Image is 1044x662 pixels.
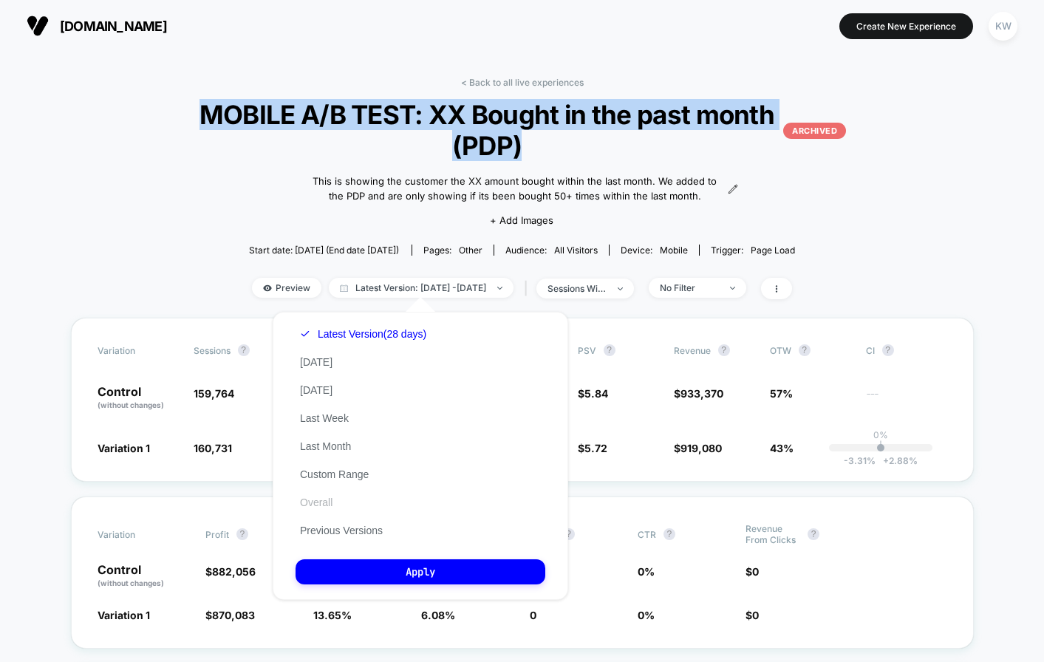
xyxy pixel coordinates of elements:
span: 5.72 [584,442,607,454]
span: + [883,455,889,466]
span: | [521,278,536,299]
span: Variation [98,344,179,356]
span: 0 [752,609,759,621]
span: Variation 1 [98,609,150,621]
span: Variation [98,523,179,545]
img: Visually logo [27,15,49,37]
span: (without changes) [98,579,164,587]
p: Control [98,386,179,411]
button: Create New Experience [839,13,973,39]
span: Start date: [DATE] (End date [DATE]) [249,245,399,256]
div: KW [989,12,1017,41]
span: MOBILE A/B TEST: XX Bought in the past month (PDP) [198,99,847,161]
div: Pages: [423,245,482,256]
span: Variation 1 [98,442,150,454]
button: ? [882,344,894,356]
span: 919,080 [680,442,722,454]
span: $ [746,565,759,578]
span: CTR [638,529,656,540]
span: other [459,245,482,256]
span: mobile [660,245,688,256]
button: [DATE] [296,355,337,369]
img: end [730,287,735,290]
button: KW [984,11,1022,41]
span: -3.31 % [844,455,876,466]
span: 13.65 % [313,609,352,621]
p: ARCHIVED [783,123,846,139]
img: calendar [340,284,348,292]
div: No Filter [660,282,719,293]
span: 870,083 [212,609,255,621]
span: 0 % [638,609,655,621]
span: 159,764 [194,387,234,400]
span: Revenue From Clicks [746,523,800,545]
button: ? [236,528,248,540]
button: [DATE] [296,383,337,397]
div: Trigger: [711,245,795,256]
span: 57% [770,387,793,400]
button: [DOMAIN_NAME] [22,14,171,38]
img: end [497,287,502,290]
span: Latest Version: [DATE] - [DATE] [329,278,514,298]
button: Last Month [296,440,355,453]
span: $ [578,442,607,454]
span: 5.84 [584,387,608,400]
button: Apply [296,559,545,584]
span: $ [674,442,722,454]
span: Revenue [674,345,711,356]
span: PSV [578,345,596,356]
button: Latest Version(28 days) [296,327,431,341]
span: This is showing the customer the XX amount bought within the last month. We added to the PDP and ... [306,174,724,203]
span: 160,731 [194,442,232,454]
p: | [879,440,882,451]
span: 6.08 % [421,609,455,621]
span: $ [746,609,759,621]
span: 43% [770,442,794,454]
img: end [618,287,623,290]
span: $ [674,387,723,400]
div: sessions with impression [547,283,607,294]
span: (without changes) [98,400,164,409]
span: 882,056 [212,565,256,578]
button: ? [663,528,675,540]
span: $ [205,565,256,578]
p: Control [98,564,191,589]
button: ? [718,344,730,356]
button: ? [808,528,819,540]
span: 0 % [638,565,655,578]
span: All Visitors [554,245,598,256]
span: 933,370 [680,387,723,400]
span: CI [866,344,947,356]
span: OTW [770,344,851,356]
span: 0 [752,565,759,578]
p: 0% [873,429,888,440]
span: + Add Images [490,214,553,226]
span: 2.88 % [876,455,918,466]
span: $ [578,387,608,400]
span: 0 [530,609,536,621]
button: ? [238,344,250,356]
span: Device: [609,245,699,256]
button: ? [604,344,615,356]
button: Overall [296,496,337,509]
span: $ [205,609,255,621]
span: Preview [252,278,321,298]
span: Sessions [194,345,231,356]
span: --- [866,389,947,411]
a: < Back to all live experiences [461,77,584,88]
div: Audience: [505,245,598,256]
span: [DOMAIN_NAME] [60,18,167,34]
button: Custom Range [296,468,373,481]
button: Last Week [296,412,353,425]
span: Profit [205,529,229,540]
span: Page Load [751,245,795,256]
button: ? [799,344,811,356]
button: Previous Versions [296,524,387,537]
